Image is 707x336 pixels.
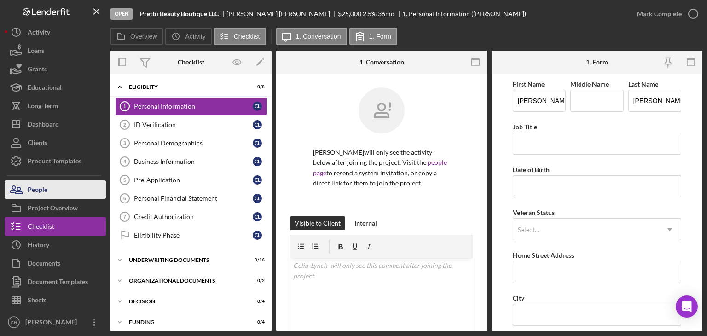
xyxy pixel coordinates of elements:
a: 1Personal InformationCL [115,97,267,116]
a: 5Pre-ApplicationCL [115,171,267,189]
label: Middle Name [570,80,609,88]
div: Open [110,8,133,20]
div: ID Verification [134,121,253,128]
div: C L [253,157,262,166]
a: Grants [5,60,106,78]
div: Personal Information [134,103,253,110]
label: Job Title [513,123,537,131]
tspan: 1 [123,104,126,109]
div: Eligiblity [129,84,242,90]
div: 0 / 4 [248,319,265,325]
div: Activity [28,23,50,44]
div: History [28,236,49,256]
div: Clients [28,133,47,154]
div: C L [253,120,262,129]
button: 1. Conversation [276,28,347,45]
label: Last Name [628,80,658,88]
a: Loans [5,41,106,60]
div: 0 / 2 [248,278,265,284]
p: [PERSON_NAME] will only see the activity below after joining the project. Visit the to resend a s... [313,147,450,189]
label: 1. Form [369,33,391,40]
button: Checklist [5,217,106,236]
button: Documents [5,254,106,272]
button: History [5,236,106,254]
button: 1. Form [349,28,397,45]
div: 1. Personal Information ([PERSON_NAME]) [402,10,526,17]
div: 0 / 4 [248,299,265,304]
tspan: 3 [123,140,126,146]
button: Checklist [214,28,266,45]
button: Mark Complete [628,5,702,23]
label: 1. Conversation [296,33,341,40]
div: 0 / 8 [248,84,265,90]
div: Organizational Documents [129,278,242,284]
button: Activity [5,23,106,41]
div: 1. Form [586,58,608,66]
a: 2ID VerificationCL [115,116,267,134]
div: C L [253,231,262,240]
div: [PERSON_NAME] [PERSON_NAME] [226,10,338,17]
button: People [5,180,106,199]
div: Project Overview [28,199,78,220]
div: 2.5 % [363,10,377,17]
button: Clients [5,133,106,152]
label: City [513,294,524,302]
label: Checklist [234,33,260,40]
button: Internal [350,216,382,230]
div: Dashboard [28,115,59,136]
div: Grants [28,60,47,81]
a: 7Credit AuthorizationCL [115,208,267,226]
div: Eligibility Phase [134,232,253,239]
button: Educational [5,78,106,97]
div: Loans [28,41,44,62]
button: Document Templates [5,272,106,291]
div: Documents [28,254,60,275]
div: Select... [518,226,539,233]
div: 36 mo [378,10,394,17]
div: Decision [129,299,242,304]
button: Visible to Client [290,216,345,230]
div: C L [253,102,262,111]
div: Checklist [28,217,54,238]
text: CH [11,320,17,325]
b: Prettii Beauty Boutique LLC [140,10,219,17]
div: Personal Demographics [134,139,253,147]
a: 4Business InformationCL [115,152,267,171]
span: $25,000 [338,10,361,17]
a: people page [313,158,447,176]
button: Activity [165,28,211,45]
div: Checklist [178,58,204,66]
button: Overview [110,28,163,45]
div: 1. Conversation [359,58,404,66]
div: Personal Financial Statement [134,195,253,202]
div: Sheets [28,291,46,312]
div: Educational [28,78,62,99]
button: Dashboard [5,115,106,133]
div: Open Intercom Messenger [676,295,698,318]
div: Business Information [134,158,253,165]
button: Product Templates [5,152,106,170]
div: C L [253,175,262,185]
label: Home Street Address [513,251,574,259]
div: Product Templates [28,152,81,173]
tspan: 6 [123,196,126,201]
div: Internal [354,216,377,230]
div: Pre-Application [134,176,253,184]
div: Credit Authorization [134,213,253,220]
label: First Name [513,80,545,88]
div: C L [253,139,262,148]
tspan: 2 [123,122,126,127]
label: Date of Birth [513,166,550,174]
button: Sheets [5,291,106,309]
tspan: 7 [123,214,126,220]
